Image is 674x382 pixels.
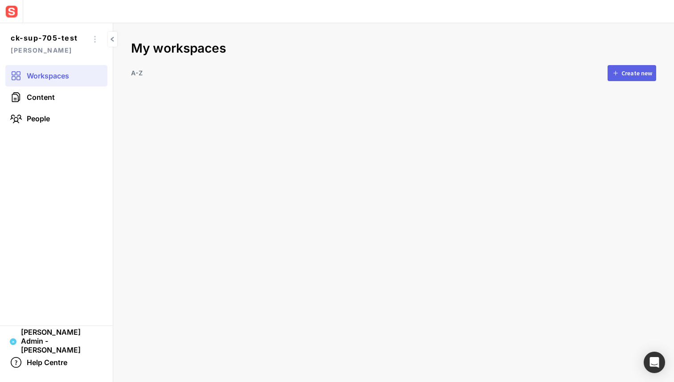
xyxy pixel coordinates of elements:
[21,328,103,354] span: [PERSON_NAME] Admin - [PERSON_NAME]
[4,4,20,20] img: sensat
[5,65,107,86] a: Workspaces
[5,86,107,108] a: Content
[27,114,50,123] span: People
[12,340,15,344] text: CK
[27,358,67,367] span: Help Centre
[621,70,652,76] div: Create new
[27,93,55,102] span: Content
[131,68,143,78] p: A-Z
[11,44,88,56] span: [PERSON_NAME]
[131,41,656,56] h2: My workspaces
[5,352,107,373] a: Help Centre
[608,65,656,81] button: Create new
[644,352,665,373] div: Open Intercom Messenger
[5,108,107,129] a: People
[11,32,88,44] span: ck-sup-705-test
[27,71,69,80] span: Workspaces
